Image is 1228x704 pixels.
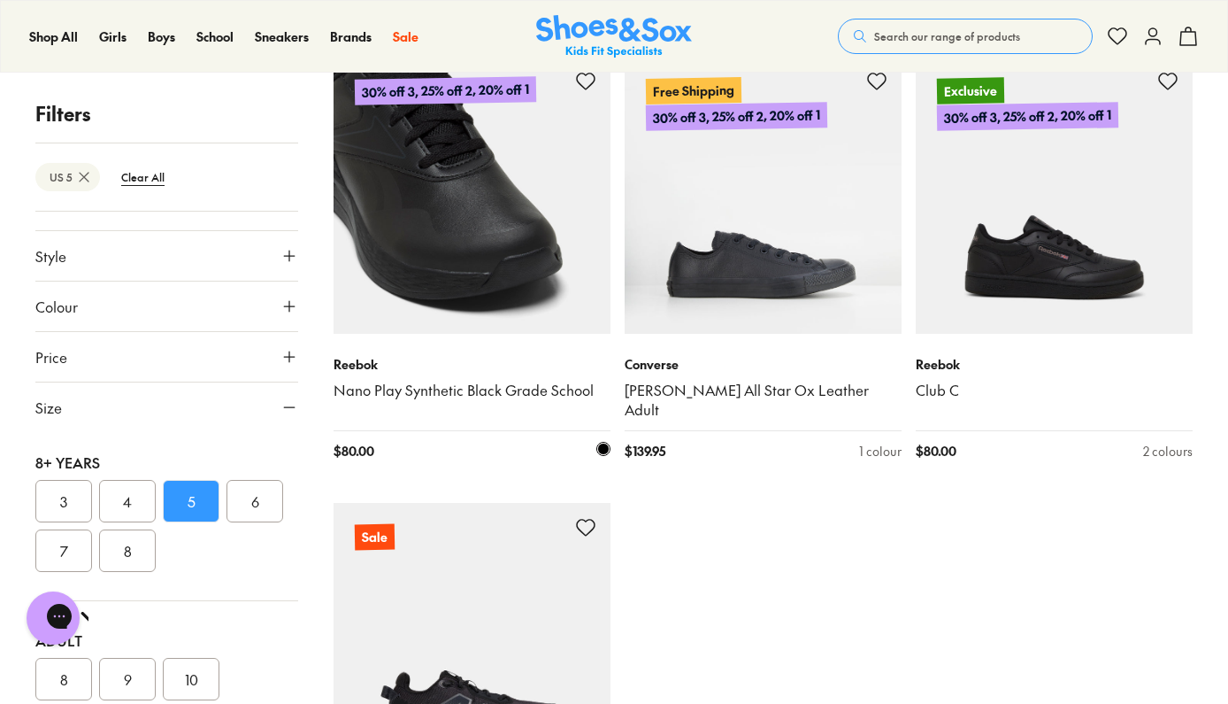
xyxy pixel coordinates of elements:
p: Converse [625,355,902,374]
button: Price [35,332,298,382]
span: Price [35,346,67,367]
button: 8 [99,530,156,572]
a: Exclusive30% off 3, 25% off 2, 20% off 1 [916,57,1193,334]
a: Shoes & Sox [536,15,692,58]
button: Size [35,383,298,432]
div: 8+ Years [35,452,298,473]
button: Search our range of products [838,19,1093,54]
span: $ 80.00 [334,442,374,460]
span: Boys [148,27,175,45]
p: Sale [354,522,396,552]
button: Colour [35,282,298,331]
span: Brands [330,27,372,45]
btn: US 5 [35,163,100,191]
a: Club C [916,381,1193,400]
button: 6 [226,480,283,522]
button: 8 [35,658,92,700]
button: 3 [35,480,92,522]
div: Adult [35,630,298,651]
a: [PERSON_NAME] All Star Ox Leather Adult [625,381,902,420]
img: SNS_Logo_Responsive.svg [536,15,692,58]
span: Size [35,397,62,418]
a: School [196,27,234,46]
span: Style [35,245,66,267]
a: 30% off 3, 25% off 2, 20% off 1 [334,57,610,334]
span: Colour [35,296,78,317]
button: 5 [163,480,219,522]
a: Nano Play Synthetic Black Grade School [334,381,610,400]
p: Exclusive [937,78,1004,104]
span: $ 80.00 [916,442,956,460]
span: Sneakers [255,27,309,45]
span: $ 139.95 [625,442,665,460]
p: 30% off 3, 25% off 2, 20% off 1 [354,69,537,113]
button: 7 [35,530,92,572]
btn: Clear All [107,161,179,193]
div: 2 colours [1143,442,1193,460]
p: Free Shipping [645,73,742,109]
p: Reebok [334,355,610,374]
a: Sneakers [255,27,309,46]
button: Style [35,231,298,281]
span: School [196,27,234,45]
a: Boys [148,27,175,46]
span: Girls [99,27,127,45]
a: Shop All [29,27,78,46]
p: Filters [35,99,298,128]
button: 4 [99,480,156,522]
a: Free Shipping30% off 3, 25% off 2, 20% off 1 [625,57,902,334]
p: 30% off 3, 25% off 2, 20% off 1 [937,103,1118,132]
p: Reebok [916,355,1193,374]
button: 10 [163,658,219,700]
div: 1 colour [859,442,902,460]
button: 9 [99,658,156,700]
span: Search our range of products [874,28,1020,44]
a: Girls [99,27,127,46]
span: Sale [393,27,418,45]
p: 30% off 3, 25% off 2, 20% off 1 [645,95,828,139]
span: Shop All [29,27,78,45]
iframe: Gorgias live chat messenger [18,585,88,651]
a: Sale [393,27,418,46]
a: Brands [330,27,372,46]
